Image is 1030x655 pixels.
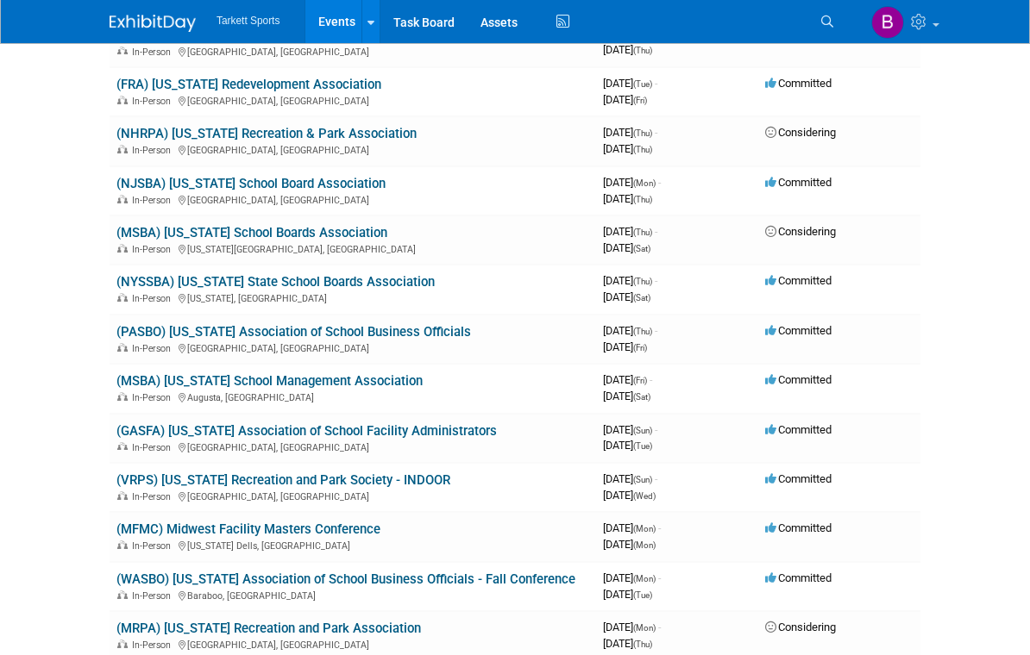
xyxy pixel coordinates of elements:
[603,439,652,452] span: [DATE]
[116,126,417,141] a: (NHRPA) [US_STATE] Recreation & Park Association
[117,244,128,253] img: In-Person Event
[603,225,657,238] span: [DATE]
[603,637,652,650] span: [DATE]
[603,621,661,633] span: [DATE]
[603,521,661,534] span: [DATE]
[603,324,657,337] span: [DATE]
[132,195,176,206] span: In-Person
[116,192,589,206] div: [GEOGRAPHIC_DATA], [GEOGRAPHIC_DATA]
[603,43,652,56] span: [DATE]
[117,442,128,451] img: In-Person Event
[633,623,656,633] span: (Mon)
[116,621,421,636] a: (MRPA) [US_STATE] Recreation and Park Association
[655,423,657,436] span: -
[116,142,589,156] div: [GEOGRAPHIC_DATA], [GEOGRAPHIC_DATA]
[633,426,652,435] span: (Sun)
[655,324,657,337] span: -
[116,423,497,439] a: (GASFA) [US_STATE] Association of School Facility Administrators
[603,390,650,402] span: [DATE]
[655,225,657,238] span: -
[765,77,832,90] span: Committed
[633,128,652,138] span: (Thu)
[116,176,386,191] a: (NJSBA) [US_STATE] School Board Association
[132,244,176,255] span: In-Person
[603,274,657,287] span: [DATE]
[633,343,647,352] span: (Fri)
[603,241,650,254] span: [DATE]
[132,47,176,58] span: In-Person
[633,277,652,286] span: (Thu)
[633,244,650,253] span: (Sat)
[603,423,657,436] span: [DATE]
[217,15,279,27] span: Tarkett Sports
[116,274,435,290] a: (NYSSBA) [US_STATE] State School Boards Association
[658,521,661,534] span: -
[633,195,652,204] span: (Thu)
[765,274,832,287] span: Committed
[132,96,176,107] span: In-Person
[116,390,589,403] div: Augusta, [GEOGRAPHIC_DATA]
[603,373,652,386] span: [DATE]
[658,621,661,633] span: -
[633,145,652,154] span: (Thu)
[633,293,650,303] span: (Sat)
[116,241,589,255] div: [US_STATE][GEOGRAPHIC_DATA], [GEOGRAPHIC_DATA]
[871,6,904,39] img: Bernie Mulvaney
[116,373,423,389] a: (MSBA) [US_STATE] School Management Association
[116,521,380,537] a: (MFMC) Midwest Facility Masters Conference
[603,142,652,155] span: [DATE]
[655,77,657,90] span: -
[765,472,832,485] span: Committed
[765,126,836,139] span: Considering
[603,588,652,601] span: [DATE]
[765,324,832,337] span: Committed
[132,639,176,651] span: In-Person
[117,491,128,500] img: In-Person Event
[117,639,128,648] img: In-Person Event
[655,472,657,485] span: -
[765,571,832,584] span: Committed
[117,145,128,153] img: In-Person Event
[603,472,657,485] span: [DATE]
[116,440,589,453] div: [GEOGRAPHIC_DATA], [GEOGRAPHIC_DATA]
[633,441,652,451] span: (Tue)
[603,538,656,551] span: [DATE]
[603,340,647,353] span: [DATE]
[132,343,176,354] span: In-Person
[116,340,589,354] div: [GEOGRAPHIC_DATA], [GEOGRAPHIC_DATA]
[603,93,647,106] span: [DATE]
[633,639,652,649] span: (Thu)
[765,373,832,386] span: Committed
[633,540,656,550] span: (Mon)
[132,145,176,156] span: In-Person
[132,590,176,602] span: In-Person
[132,392,176,403] span: In-Person
[603,290,650,303] span: [DATE]
[655,126,657,139] span: -
[116,472,450,488] a: (VRPS) [US_STATE] Recreation and Park Society - INDOOR
[116,225,387,240] a: (MSBA) [US_STATE] School Boards Association
[116,77,381,92] a: (FRA) [US_STATE] Redevelopment Association
[117,590,128,599] img: In-Person Event
[117,540,128,549] img: In-Person Event
[633,392,650,402] span: (Sat)
[633,574,656,583] span: (Mon)
[603,77,657,90] span: [DATE]
[117,96,128,104] img: In-Person Event
[116,588,589,602] div: Baraboo, [GEOGRAPHIC_DATA]
[633,376,647,385] span: (Fri)
[765,423,832,436] span: Committed
[132,491,176,502] span: In-Person
[633,96,647,105] span: (Fri)
[117,47,128,55] img: In-Person Event
[633,46,652,55] span: (Thu)
[633,178,656,188] span: (Mon)
[116,538,589,552] div: [US_STATE] Dells, [GEOGRAPHIC_DATA]
[116,290,589,304] div: [US_STATE], [GEOGRAPHIC_DATA]
[117,293,128,302] img: In-Person Event
[603,176,661,189] span: [DATE]
[633,524,656,533] span: (Mon)
[765,621,836,633] span: Considering
[633,228,652,237] span: (Thu)
[603,489,656,502] span: [DATE]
